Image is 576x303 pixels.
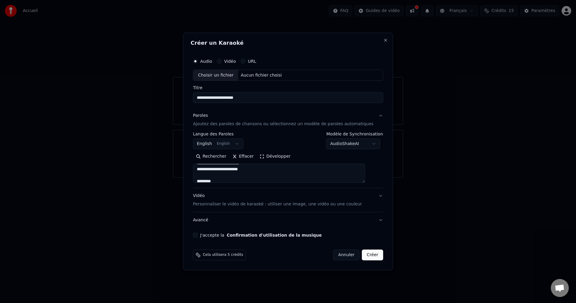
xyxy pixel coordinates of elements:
label: Langue des Paroles [193,132,243,136]
button: Annuler [333,250,359,260]
span: Cela utilisera 5 crédits [203,253,243,257]
label: Audio [200,59,212,63]
button: ParolesAjoutez des paroles de chansons ou sélectionnez un modèle de paroles automatiques [193,108,383,132]
label: Titre [193,86,383,90]
button: VidéoPersonnaliser le vidéo de karaoké : utiliser une image, une vidéo ou une couleur [193,188,383,212]
div: Choisir un fichier [193,70,238,81]
div: Vidéo [193,193,362,208]
div: ParolesAjoutez des paroles de chansons ou sélectionnez un modèle de paroles automatiques [193,132,383,188]
p: Ajoutez des paroles de chansons ou sélectionnez un modèle de paroles automatiques [193,121,373,127]
div: Paroles [193,113,208,119]
button: Développer [257,152,294,162]
label: URL [248,59,256,63]
h2: Créer un Karaoké [190,40,385,46]
label: Vidéo [224,59,236,63]
button: J'accepte la [227,233,322,237]
button: Rechercher [193,152,229,162]
button: Créer [362,250,383,260]
label: J'accepte la [200,233,322,237]
button: Avancé [193,212,383,228]
label: Modèle de Synchronisation [326,132,383,136]
p: Personnaliser le vidéo de karaoké : utiliser une image, une vidéo ou une couleur [193,201,362,207]
button: Effacer [229,152,256,162]
div: Aucun fichier choisi [238,72,284,78]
